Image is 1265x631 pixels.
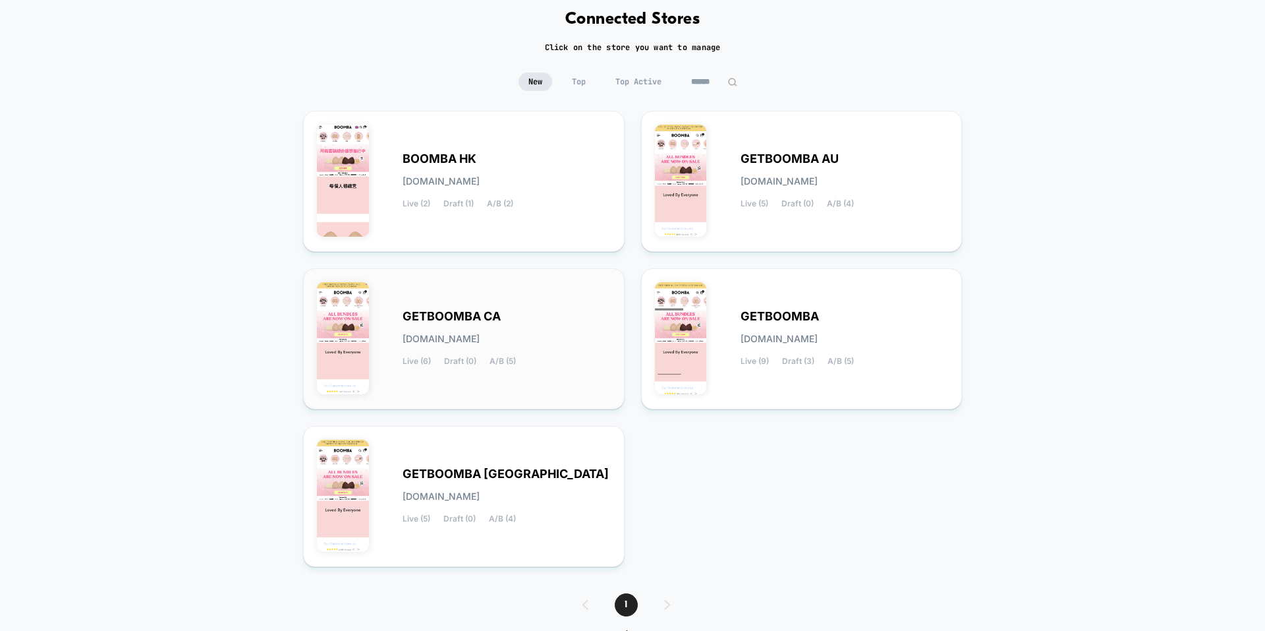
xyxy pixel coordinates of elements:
h2: Click on the store you want to manage [545,42,721,53]
span: Top [562,73,596,91]
span: GETBOOMBA AU [741,154,839,164]
span: Live (5) [403,514,430,524]
span: A/B (4) [489,514,516,524]
span: [DOMAIN_NAME] [741,334,818,344]
span: Live (5) [741,199,768,208]
span: [DOMAIN_NAME] [403,177,480,186]
span: Draft (3) [782,357,814,366]
span: Draft (1) [443,199,474,208]
span: GETBOOMBA CA [403,312,501,321]
span: A/B (5) [490,357,516,366]
span: Live (9) [741,357,769,366]
h1: Connected Stores [565,10,700,29]
img: GETBOOMBA [655,282,707,394]
span: BOOMBA HK [403,154,476,164]
span: Live (6) [403,357,431,366]
span: A/B (5) [828,357,854,366]
img: GETBOOMBA_UK [317,440,369,552]
span: Draft (0) [444,357,476,366]
span: 1 [615,593,638,616]
span: Top Active [605,73,671,91]
span: Draft (0) [781,199,814,208]
span: [DOMAIN_NAME] [403,492,480,501]
span: [DOMAIN_NAME] [741,177,818,186]
img: GETBOOMBA_AU [655,125,707,237]
span: [DOMAIN_NAME] [403,334,480,344]
img: edit [727,77,737,87]
img: GETBOOMBA_CA [317,282,369,394]
span: GETBOOMBA [GEOGRAPHIC_DATA] [403,469,609,479]
span: A/B (2) [487,199,513,208]
span: Draft (0) [443,514,476,524]
span: GETBOOMBA [741,312,819,321]
span: Live (2) [403,199,430,208]
span: New [519,73,552,91]
span: A/B (4) [827,199,854,208]
img: BOOMBA_HK [317,125,369,237]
